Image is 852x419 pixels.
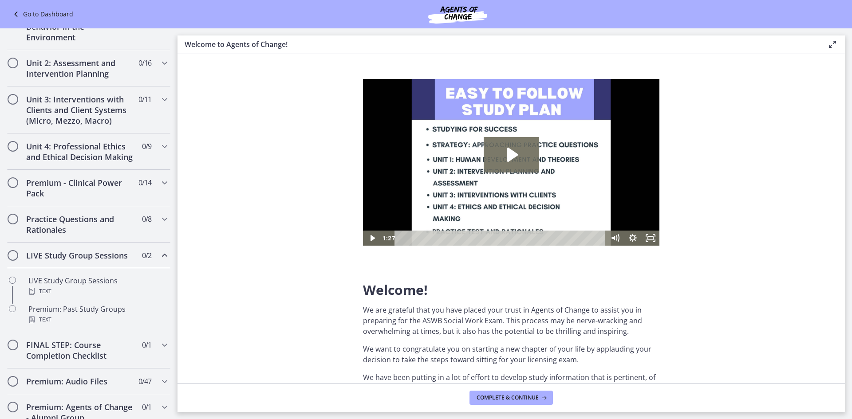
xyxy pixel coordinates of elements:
button: Play Video: c1o6hcmjueu5qasqsu00.mp4 [121,58,176,94]
div: Text [28,314,167,325]
span: 0 / 11 [138,94,151,105]
button: Mute [243,152,261,167]
span: 0 / 9 [142,141,151,152]
h2: LIVE Study Group Sessions [26,250,134,261]
button: Fullscreen [279,152,296,167]
span: 0 / 2 [142,250,151,261]
div: LIVE Study Group Sessions [28,275,167,297]
span: 0 / 8 [142,214,151,224]
span: 0 / 16 [138,58,151,68]
img: Agents of Change [404,4,511,25]
h2: Unit 4: Professional Ethics and Ethical Decision Making [26,141,134,162]
h2: Unit 2: Assessment and Intervention Planning [26,58,134,79]
span: 0 / 14 [138,177,151,188]
h2: Premium: Audio Files [26,376,134,387]
button: Complete & continue [469,391,553,405]
span: 0 / 1 [142,402,151,412]
a: Go to Dashboard [11,9,73,20]
span: 0 / 1 [142,340,151,350]
h3: Welcome to Agents of Change! [185,39,813,50]
div: Playbar [38,152,239,167]
div: Text [28,286,167,297]
div: Premium: Past Study Groups [28,304,167,325]
h2: FINAL STEP: Course Completion Checklist [26,340,134,361]
h2: Practice Questions and Rationales [26,214,134,235]
h2: Premium - Clinical Power Pack [26,177,134,199]
span: Complete & continue [477,394,539,401]
button: Show settings menu [261,152,279,167]
span: Welcome! [363,281,428,299]
p: We are grateful that you have placed your trust in Agents of Change to assist you in preparing fo... [363,305,659,337]
span: 0 / 47 [138,376,151,387]
p: We want to congratulate you on starting a new chapter of your life by applauding your decision to... [363,344,659,365]
h2: Unit 3: Interventions with Clients and Client Systems (Micro, Mezzo, Macro) [26,94,134,126]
